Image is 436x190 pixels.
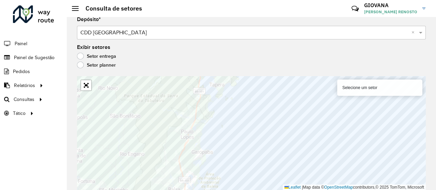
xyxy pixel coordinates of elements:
div: Críticas? Dúvidas? Elogios? Sugestões? Entre em contato conosco! [270,2,341,20]
span: [PERSON_NAME] RENOSTO [364,9,417,15]
div: Selecione um setor [337,80,422,96]
span: Tático [13,110,26,117]
h2: Consulta de setores [79,5,142,12]
a: OpenStreetMap [324,185,353,190]
a: Contato Rápido [348,1,362,16]
h3: GIOVANA [364,2,417,8]
span: Consultas [14,96,34,103]
label: Setor planner [77,62,116,68]
span: Relatórios [14,82,35,89]
span: Clear all [411,29,417,37]
a: Abrir mapa em tela cheia [81,80,91,90]
a: Leaflet [284,185,301,190]
span: | [302,185,303,190]
span: Painel de Sugestão [14,54,54,61]
label: Depósito [77,15,101,23]
span: Painel [15,40,27,47]
label: Exibir setores [77,43,110,51]
span: Pedidos [13,68,30,75]
label: Setor entrega [77,53,116,59]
